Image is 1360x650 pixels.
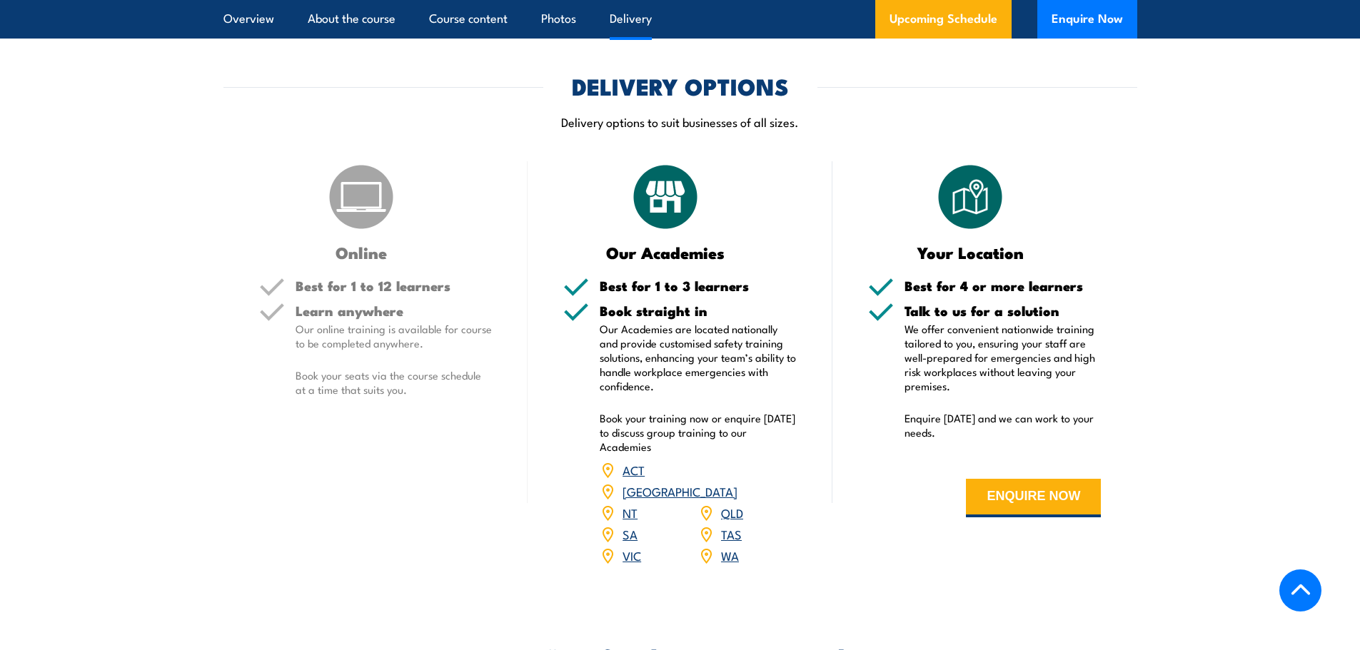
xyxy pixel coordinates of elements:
[600,279,797,293] h5: Best for 1 to 3 learners
[905,304,1102,318] h5: Talk to us for a solution
[563,244,768,260] h3: Our Academies
[296,304,493,318] h5: Learn anywhere
[623,504,638,521] a: NT
[572,76,789,96] h2: DELIVERY OPTIONS
[966,479,1101,517] button: ENQUIRE NOW
[600,304,797,318] h5: Book straight in
[296,279,493,293] h5: Best for 1 to 12 learners
[905,322,1102,393] p: We offer convenient nationwide training tailored to you, ensuring your staff are well-prepared fo...
[721,525,742,542] a: TAS
[623,482,737,499] a: [GEOGRAPHIC_DATA]
[600,322,797,393] p: Our Academies are located nationally and provide customised safety training solutions, enhancing ...
[905,411,1102,440] p: Enquire [DATE] and we can work to your needs.
[868,244,1073,260] h3: Your Location
[223,113,1137,130] p: Delivery options to suit businesses of all sizes.
[905,279,1102,293] h5: Best for 4 or more learners
[623,547,641,564] a: VIC
[600,411,797,454] p: Book your training now or enquire [DATE] to discuss group training to our Academies
[296,368,493,397] p: Book your seats via the course schedule at a time that suits you.
[259,244,464,260] h3: Online
[623,525,638,542] a: SA
[721,547,739,564] a: WA
[296,322,493,350] p: Our online training is available for course to be completed anywhere.
[721,504,743,521] a: QLD
[623,461,645,478] a: ACT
